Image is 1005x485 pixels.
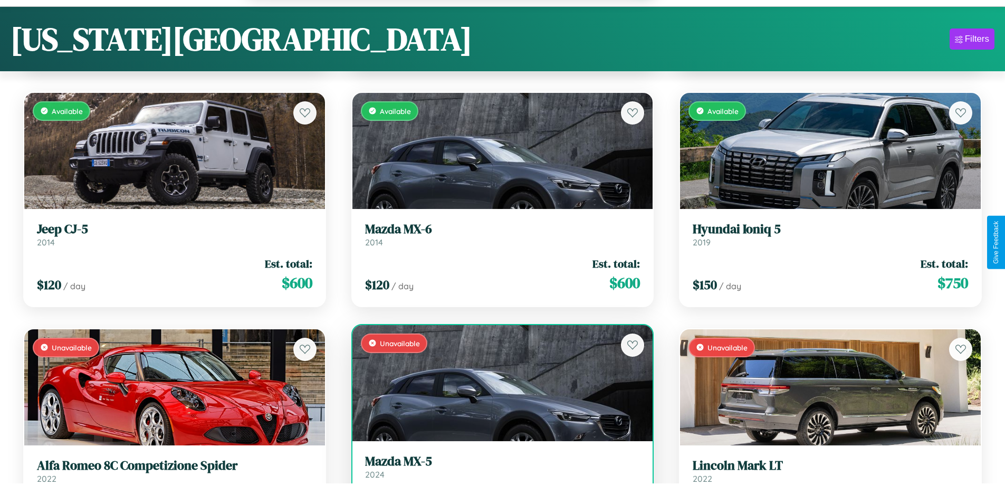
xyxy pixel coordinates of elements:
span: 2022 [693,473,712,484]
span: Available [380,107,411,116]
span: 2014 [37,237,55,248]
span: $ 600 [282,272,312,293]
span: Est. total: [921,256,968,271]
h3: Hyundai Ioniq 5 [693,222,968,237]
span: 2019 [693,237,711,248]
h3: Mazda MX-6 [365,222,640,237]
span: $ 150 [693,276,717,293]
div: Filters [965,34,989,44]
div: Give Feedback [992,221,1000,264]
span: Available [52,107,83,116]
span: / day [63,281,85,291]
h3: Lincoln Mark LT [693,458,968,473]
span: Est. total: [592,256,640,271]
span: Unavailable [707,343,748,352]
a: Lincoln Mark LT2022 [693,458,968,484]
h3: Jeep CJ-5 [37,222,312,237]
h1: [US_STATE][GEOGRAPHIC_DATA] [11,17,472,61]
a: Jeep CJ-52014 [37,222,312,248]
span: Est. total: [265,256,312,271]
span: $ 120 [37,276,61,293]
span: 2022 [37,473,56,484]
a: Hyundai Ioniq 52019 [693,222,968,248]
h3: Mazda MX-5 [365,454,640,469]
span: Unavailable [52,343,92,352]
span: Unavailable [380,339,420,348]
span: / day [719,281,741,291]
button: Filters [950,28,994,50]
a: Mazda MX-52024 [365,454,640,480]
span: Available [707,107,739,116]
span: 2024 [365,469,385,480]
span: $ 120 [365,276,389,293]
h3: Alfa Romeo 8C Competizione Spider [37,458,312,473]
span: $ 600 [609,272,640,293]
span: / day [391,281,414,291]
a: Mazda MX-62014 [365,222,640,248]
a: Alfa Romeo 8C Competizione Spider2022 [37,458,312,484]
span: $ 750 [937,272,968,293]
span: 2014 [365,237,383,248]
